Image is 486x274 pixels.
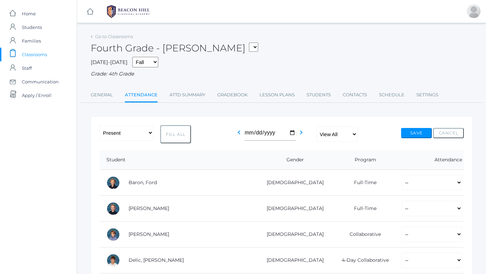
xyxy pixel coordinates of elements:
[307,88,331,102] a: Students
[330,247,395,273] td: 4-Day Collaborative
[129,179,157,186] a: Baron, Ford
[22,7,36,20] span: Home
[106,228,120,241] div: Jack Crosby
[235,128,243,136] i: chevron_left
[22,34,41,48] span: Families
[297,128,305,136] i: chevron_right
[129,231,169,237] a: [PERSON_NAME]
[129,257,184,263] a: Delic, [PERSON_NAME]
[170,88,205,102] a: Attd Summary
[401,128,432,138] button: Save
[235,131,243,138] a: chevron_left
[416,88,438,102] a: Settings
[379,88,404,102] a: Schedule
[91,70,473,78] div: Grade: 4th Grade
[330,170,395,196] td: Full-Time
[91,88,113,102] a: General
[100,150,255,170] th: Student
[22,88,51,102] span: Apply / Enroll
[217,88,248,102] a: Gradebook
[91,59,128,65] span: [DATE]-[DATE]
[106,176,120,190] div: Ford Baron
[106,202,120,215] div: Brody Bigley
[330,222,395,247] td: Collaborative
[106,254,120,267] div: Luka Delic
[330,196,395,222] td: Full-Time
[255,170,331,196] td: [DEMOGRAPHIC_DATA]
[95,34,133,39] a: Go to Classrooms
[260,88,295,102] a: Lesson Plans
[255,150,331,170] th: Gender
[22,48,47,61] span: Classrooms
[433,128,464,138] button: Cancel
[22,75,59,88] span: Communication
[103,3,154,20] img: BHCALogos-05-308ed15e86a5a0abce9b8dd61676a3503ac9727e845dece92d48e8588c001991.png
[125,88,158,103] a: Attendance
[255,196,331,222] td: [DEMOGRAPHIC_DATA]
[22,61,32,75] span: Staff
[129,205,169,211] a: [PERSON_NAME]
[343,88,367,102] a: Contacts
[91,43,258,53] h2: Fourth Grade - [PERSON_NAME]
[395,150,464,170] th: Attendance
[255,222,331,247] td: [DEMOGRAPHIC_DATA]
[22,20,42,34] span: Students
[297,131,305,138] a: chevron_right
[467,4,481,18] div: Lydia Chaffin
[330,150,395,170] th: Program
[160,125,191,143] button: Fill All
[255,247,331,273] td: [DEMOGRAPHIC_DATA]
